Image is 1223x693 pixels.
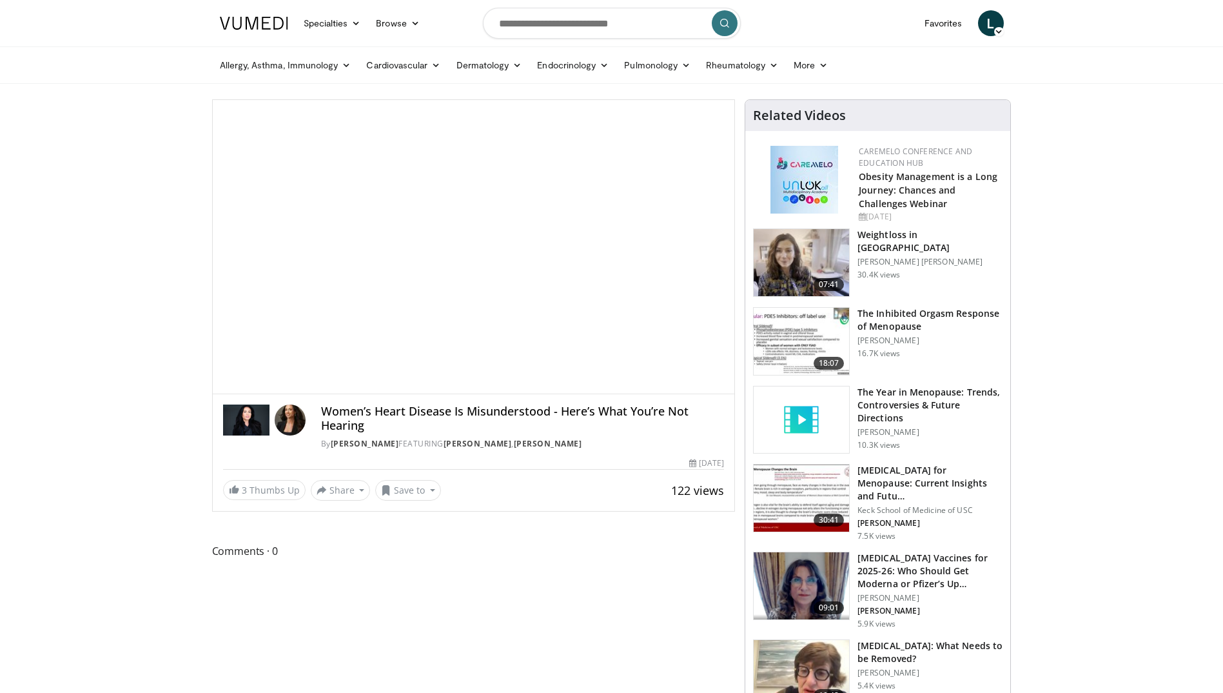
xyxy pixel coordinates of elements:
a: 09:01 [MEDICAL_DATA] Vaccines for 2025-26: Who Should Get Moderna or Pfizer’s Up… [PERSON_NAME] [... [753,552,1003,629]
h3: The Inhibited Orgasm Response of Menopause [857,307,1003,333]
a: Cardiovascular [358,52,448,78]
p: [PERSON_NAME] [857,336,1003,346]
a: [PERSON_NAME] [444,438,512,449]
h3: [MEDICAL_DATA] for Menopause: Current Insights and Futu… [857,464,1003,503]
button: Share [311,480,371,501]
img: 45df64a9-a6de-482c-8a90-ada250f7980c.png.150x105_q85_autocrop_double_scale_upscale_version-0.2.jpg [770,146,838,214]
div: By FEATURING , [321,438,724,450]
a: More [786,52,836,78]
span: 122 views [671,483,724,498]
a: Pulmonology [616,52,698,78]
span: 07:41 [814,278,845,291]
p: 10.3K views [857,440,900,450]
a: Obesity Management is a Long Journey: Chances and Challenges Webinar [859,170,997,210]
p: [PERSON_NAME] [857,668,1003,678]
span: 3 [242,484,247,496]
p: 7.5K views [857,531,895,541]
div: [DATE] [689,457,724,469]
p: [PERSON_NAME] [PERSON_NAME] [857,257,1003,267]
a: The Year in Menopause: Trends, Controversies & Future Directions [PERSON_NAME] 10.3K views [753,386,1003,454]
a: [PERSON_NAME] [331,438,399,449]
h4: Related Videos [753,108,846,123]
p: 5.4K views [857,681,895,691]
a: Dermatology [449,52,530,78]
p: 5.9K views [857,619,895,629]
a: 3 Thumbs Up [223,480,306,500]
a: Rheumatology [698,52,786,78]
img: 9983fed1-7565-45be-8934-aef1103ce6e2.150x105_q85_crop-smart_upscale.jpg [754,229,849,296]
a: 30:41 [MEDICAL_DATA] for Menopause: Current Insights and Futu… Keck School of Medicine of USC [PE... [753,464,1003,541]
img: VuMedi Logo [220,17,288,30]
a: CaReMeLO Conference and Education Hub [859,146,972,168]
a: [PERSON_NAME] [514,438,582,449]
a: 07:41 Weightloss in [GEOGRAPHIC_DATA] [PERSON_NAME] [PERSON_NAME] 30.4K views [753,228,1003,297]
p: Keck School of Medicine of USC [857,505,1003,516]
a: Browse [368,10,427,36]
img: video_placeholder_short.svg [754,387,849,454]
span: Comments 0 [212,543,736,559]
div: [DATE] [859,211,1000,223]
p: 16.7K views [857,348,900,359]
a: Specialties [296,10,369,36]
img: 4e370bb1-17f0-4657-a42f-9b995da70d2f.png.150x105_q85_crop-smart_upscale.png [754,552,849,619]
video-js: Video Player [213,100,735,394]
img: Dr. Gabrielle Lyon [223,405,269,436]
h3: Weightloss in [GEOGRAPHIC_DATA] [857,228,1003,254]
a: 18:07 The Inhibited Orgasm Response of Menopause [PERSON_NAME] 16.7K views [753,307,1003,376]
span: 30:41 [814,514,845,527]
p: [PERSON_NAME] [857,593,1003,603]
a: Allergy, Asthma, Immunology [212,52,359,78]
h3: [MEDICAL_DATA]: What Needs to be Removed? [857,639,1003,665]
h3: [MEDICAL_DATA] Vaccines for 2025-26: Who Should Get Moderna or Pfizer’s Up… [857,552,1003,590]
span: 18:07 [814,357,845,370]
img: 283c0f17-5e2d-42ba-a87c-168d447cdba4.150x105_q85_crop-smart_upscale.jpg [754,308,849,375]
h4: Women’s Heart Disease Is Misunderstood - Here’s What You’re Not Hearing [321,405,724,432]
input: Search topics, interventions [483,8,741,39]
img: Avatar [275,405,306,436]
a: Favorites [917,10,970,36]
img: 47271b8a-94f4-49c8-b914-2a3d3af03a9e.150x105_q85_crop-smart_upscale.jpg [754,465,849,532]
p: [PERSON_NAME] [857,606,1003,616]
a: Endocrinology [529,52,616,78]
button: Save to [375,480,441,501]
h3: The Year in Menopause: Trends, Controversies & Future Directions [857,386,1003,425]
span: 09:01 [814,601,845,614]
p: [PERSON_NAME] [857,427,1003,437]
p: [PERSON_NAME] [857,518,1003,528]
p: 30.4K views [857,270,900,280]
a: L [978,10,1004,36]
